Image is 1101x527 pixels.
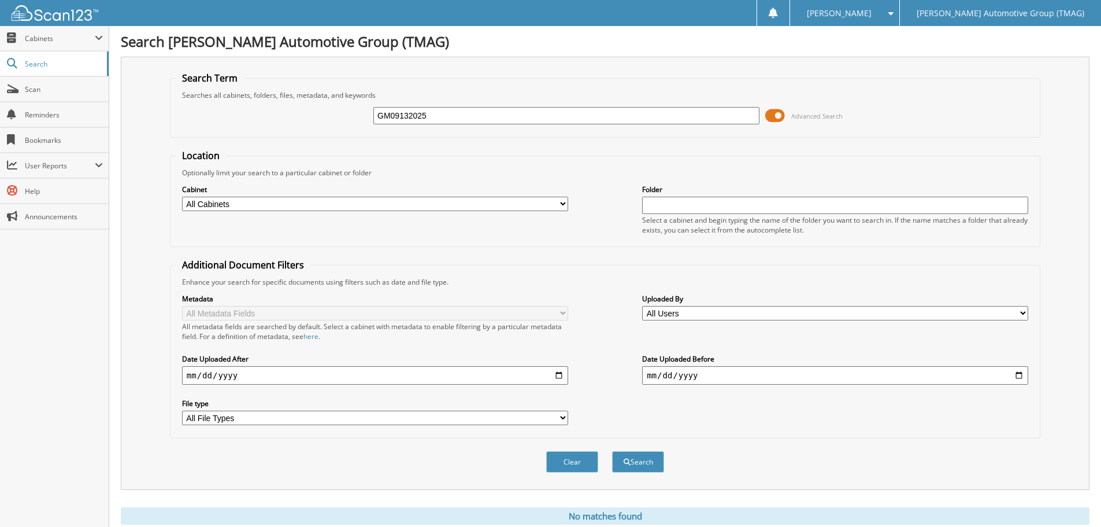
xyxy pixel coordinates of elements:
[25,84,103,94] span: Scan
[176,168,1034,178] div: Optionally limit your search to a particular cabinet or folder
[12,5,98,21] img: scan123-logo-white.svg
[176,259,310,271] legend: Additional Document Filters
[176,277,1034,287] div: Enhance your search for specific documents using filters such as date and file type.
[546,451,598,473] button: Clear
[176,149,225,162] legend: Location
[176,90,1034,100] div: Searches all cabinets, folders, files, metadata, and keywords
[182,366,568,385] input: start
[25,161,95,171] span: User Reports
[25,212,103,222] span: Announcements
[25,59,101,69] span: Search
[807,10,872,17] span: [PERSON_NAME]
[182,185,568,194] label: Cabinet
[642,354,1028,364] label: Date Uploaded Before
[791,112,843,120] span: Advanced Search
[176,72,243,84] legend: Search Term
[25,135,103,145] span: Bookmarks
[182,322,568,341] div: All metadata fields are searched by default. Select a cabinet with metadata to enable filtering b...
[25,110,103,120] span: Reminders
[303,331,318,341] a: here
[121,507,1089,525] div: No matches found
[121,32,1089,51] h1: Search [PERSON_NAME] Automotive Group (TMAG)
[642,294,1028,304] label: Uploaded By
[25,34,95,43] span: Cabinets
[642,215,1028,235] div: Select a cabinet and begin typing the name of the folder you want to search in. If the name match...
[182,294,568,304] label: Metadata
[182,399,568,408] label: File type
[182,354,568,364] label: Date Uploaded After
[642,185,1028,194] label: Folder
[917,10,1084,17] span: [PERSON_NAME] Automotive Group (TMAG)
[25,186,103,196] span: Help
[612,451,664,473] button: Search
[642,366,1028,385] input: end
